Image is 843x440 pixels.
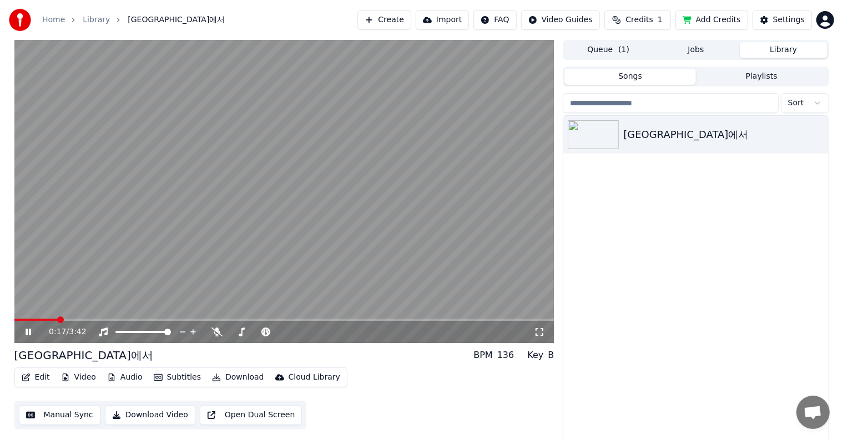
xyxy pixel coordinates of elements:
[83,14,110,25] a: Library
[57,370,100,385] button: Video
[604,10,671,30] button: Credits1
[208,370,269,385] button: Download
[675,10,748,30] button: Add Credits
[105,405,195,425] button: Download Video
[658,14,663,25] span: 1
[289,372,340,383] div: Cloud Library
[42,14,225,25] nav: breadcrumb
[618,44,629,55] span: ( 1 )
[17,370,54,385] button: Edit
[473,349,492,362] div: BPM
[14,347,153,363] div: [GEOGRAPHIC_DATA]에서
[527,349,543,362] div: Key
[796,396,830,429] a: 채팅 열기
[357,10,411,30] button: Create
[753,10,812,30] button: Settings
[548,349,554,362] div: B
[696,69,827,85] button: Playlists
[473,10,516,30] button: FAQ
[42,14,65,25] a: Home
[69,326,86,337] span: 3:42
[49,326,66,337] span: 0:17
[149,370,205,385] button: Subtitles
[497,349,514,362] div: 136
[49,326,75,337] div: /
[564,69,696,85] button: Songs
[521,10,600,30] button: Video Guides
[788,98,804,109] span: Sort
[623,127,824,142] div: [GEOGRAPHIC_DATA]에서
[19,405,100,425] button: Manual Sync
[103,370,147,385] button: Audio
[200,405,302,425] button: Open Dual Screen
[625,14,653,25] span: Credits
[9,9,31,31] img: youka
[773,14,805,25] div: Settings
[128,14,225,25] span: [GEOGRAPHIC_DATA]에서
[740,42,827,58] button: Library
[652,42,740,58] button: Jobs
[416,10,469,30] button: Import
[564,42,652,58] button: Queue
